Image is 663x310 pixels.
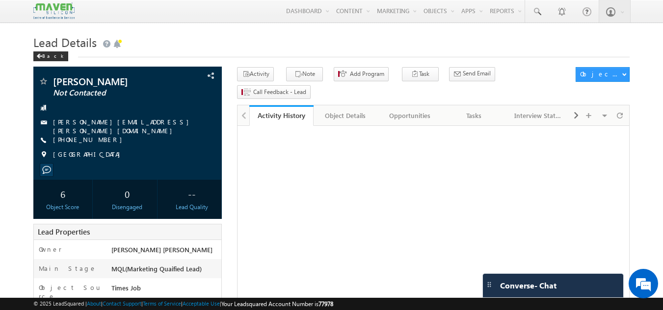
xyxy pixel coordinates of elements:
[143,300,181,307] a: Terms of Service
[318,300,333,308] span: 77978
[33,2,75,20] img: Custom Logo
[53,150,125,160] span: [GEOGRAPHIC_DATA]
[514,110,562,121] div: Interview Status
[87,300,101,307] a: About
[378,105,442,126] a: Opportunities
[53,135,127,145] span: [PHONE_NUMBER]
[111,245,212,254] span: [PERSON_NAME] [PERSON_NAME]
[39,283,102,301] label: Object Source
[183,300,220,307] a: Acceptable Use
[321,110,369,121] div: Object Details
[36,185,90,203] div: 6
[39,245,62,254] label: Owner
[237,85,311,99] button: Call Feedback - Lead
[109,264,222,278] div: MQL(Marketing Quaified Lead)
[350,70,384,78] span: Add Program
[249,105,314,126] a: Activity History
[33,51,73,59] a: Back
[33,299,333,309] span: © 2025 LeadSquared | | | | |
[33,51,68,61] div: Back
[442,105,506,126] a: Tasks
[402,67,439,81] button: Task
[286,67,323,81] button: Note
[463,69,491,78] span: Send Email
[36,203,90,212] div: Object Score
[314,105,378,126] a: Object Details
[580,70,622,78] div: Object Actions
[164,185,219,203] div: --
[500,281,557,290] span: Converse - Chat
[53,118,194,135] a: [PERSON_NAME][EMAIL_ADDRESS][PERSON_NAME][DOMAIN_NAME]
[334,67,389,81] button: Add Program
[164,203,219,212] div: Lead Quality
[237,67,274,81] button: Activity
[221,300,333,308] span: Your Leadsquared Account Number is
[253,88,306,96] span: Call Feedback - Lead
[449,67,495,81] button: Send Email
[450,110,498,121] div: Tasks
[38,227,90,237] span: Lead Properties
[33,34,97,50] span: Lead Details
[257,111,306,120] div: Activity History
[100,185,155,203] div: 0
[53,88,169,98] span: Not Contacted
[103,300,141,307] a: Contact Support
[485,281,493,288] img: carter-drag
[100,203,155,212] div: Disengaged
[386,110,433,121] div: Opportunities
[576,67,630,82] button: Object Actions
[39,264,97,273] label: Main Stage
[506,105,571,126] a: Interview Status
[109,283,222,297] div: Times Job
[53,76,169,86] span: [PERSON_NAME]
